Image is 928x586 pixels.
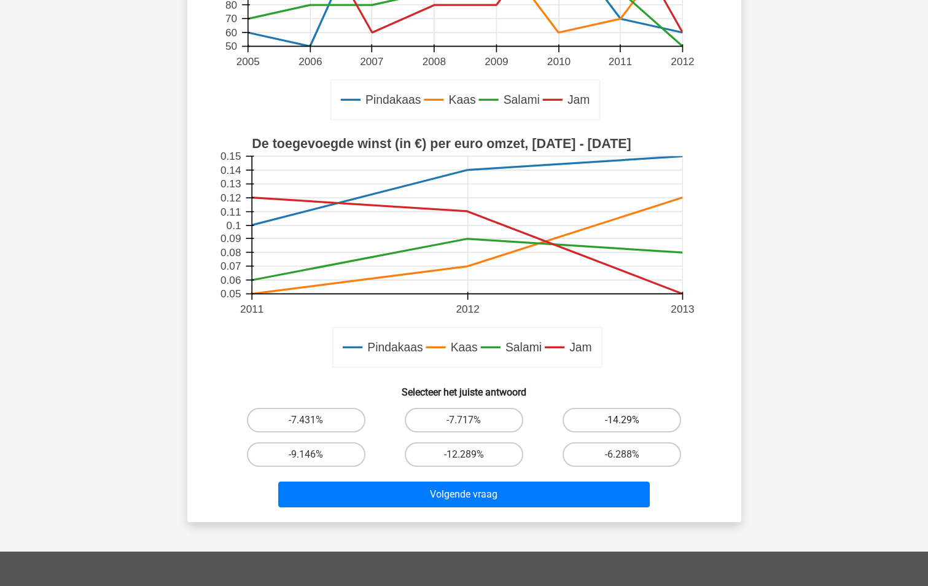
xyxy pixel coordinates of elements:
[569,341,592,354] text: Jam
[220,178,241,190] text: 0.13
[220,206,241,218] text: 0.11
[485,55,508,68] text: 2009
[220,150,241,163] text: 0.15
[671,55,694,68] text: 2012
[298,55,322,68] text: 2006
[220,260,241,272] text: 0.07
[405,408,523,432] label: -7.717%
[220,192,241,204] text: 0.12
[247,442,365,467] label: -9.146%
[247,408,365,432] label: -7.431%
[220,288,241,300] text: 0.05
[207,377,722,398] h6: Selecteer het juiste antwoord
[505,341,541,354] text: Salami
[225,12,236,25] text: 70
[563,408,681,432] label: -14.29%
[226,219,241,232] text: 0.1
[608,55,631,68] text: 2011
[236,55,259,68] text: 2005
[671,303,694,315] text: 2013
[240,303,263,315] text: 2011
[503,93,539,107] text: Salami
[365,93,421,107] text: Pindakaas
[278,482,650,507] button: Volgende vraag
[456,303,479,315] text: 2012
[450,341,477,354] text: Kaas
[225,26,236,39] text: 60
[225,41,236,53] text: 50
[563,442,681,467] label: -6.288%
[547,55,570,68] text: 2010
[360,55,383,68] text: 2007
[422,55,445,68] text: 2008
[252,136,631,151] text: De toegevoegde winst (in €) per euro omzet, [DATE] - [DATE]
[367,341,423,354] text: Pindakaas
[405,442,523,467] label: -12.289%
[220,246,241,259] text: 0.08
[220,164,241,176] text: 0.14
[220,274,241,286] text: 0.06
[448,93,475,107] text: Kaas
[567,93,590,107] text: Jam
[220,232,241,244] text: 0.09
